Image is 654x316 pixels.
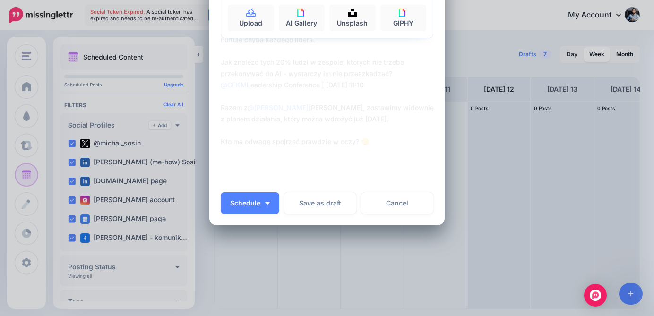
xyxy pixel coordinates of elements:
div: Open Intercom Messenger [584,284,607,307]
a: GIPHY [380,5,427,31]
a: AI Gallery [279,5,325,31]
a: Cancel [361,192,433,214]
a: Upload [228,5,274,31]
img: icon-giphy-square.png [399,9,407,17]
img: icon-giphy-square.png [297,9,306,17]
button: Schedule [221,192,279,214]
img: icon-unsplash-square.png [348,9,357,17]
span: Schedule [230,200,260,206]
button: Save as draft [284,192,356,214]
img: arrow-down-white.png [265,202,270,205]
a: Unsplash [329,5,376,31]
